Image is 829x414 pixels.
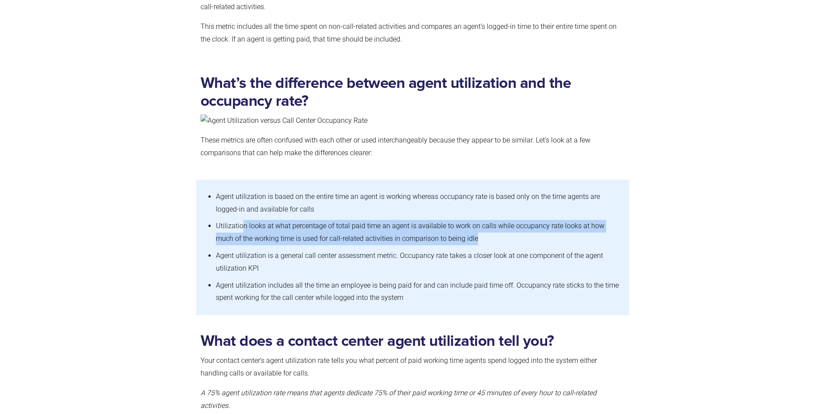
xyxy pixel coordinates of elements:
[201,389,597,410] i: A 75% agent utilization rate means that agents dedicate 75% of their paid working time or 45 minu...
[216,247,621,277] li: Agent utilization is a general call center assessment metric. Occupancy rate takes a closer look ...
[216,188,621,218] li: Agent utilization is based on the entire time an agent is working whereas occupancy rate is based...
[201,332,625,350] h2: What does a contact center agent utilization tell you?
[201,74,625,110] h2: What’s the difference between agent utilization and the occupancy rate?
[216,277,621,307] li: Agent utilization includes all the time an employee is being paid for and can include paid time o...
[201,115,368,127] img: Agent Utilization versus Call Center Occupancy Rate
[201,134,625,160] p: These metrics are often confused with each other or used interchangeably because they appear to b...
[216,218,621,247] li: Utilization looks at what percentage of total paid time an agent is available to work on calls wh...
[201,355,625,380] p: Your contact center’s agent utilization rate tells you what percent of paid working time agents s...
[201,21,625,46] p: This metric includes all the time spent on non-call-related activities and compares an agent’s lo...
